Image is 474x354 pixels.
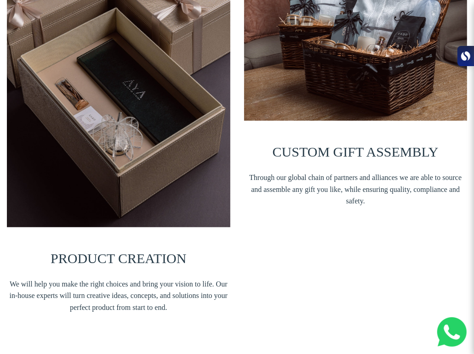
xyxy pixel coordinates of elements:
[230,1,260,8] span: Last name
[244,172,468,207] span: Through our global chain of partners and alliances we are able to source and assemble any gift yo...
[273,144,439,159] span: CUSTOM GIFT ASSEMBLY
[230,76,274,84] span: Number of gifts
[230,39,276,46] span: Company name
[7,278,230,314] span: We will help you make the right choices and bring your vision to life. Our in-house experts will ...
[437,317,467,347] img: Whatsapp
[51,251,186,266] span: PRODUCT CREATION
